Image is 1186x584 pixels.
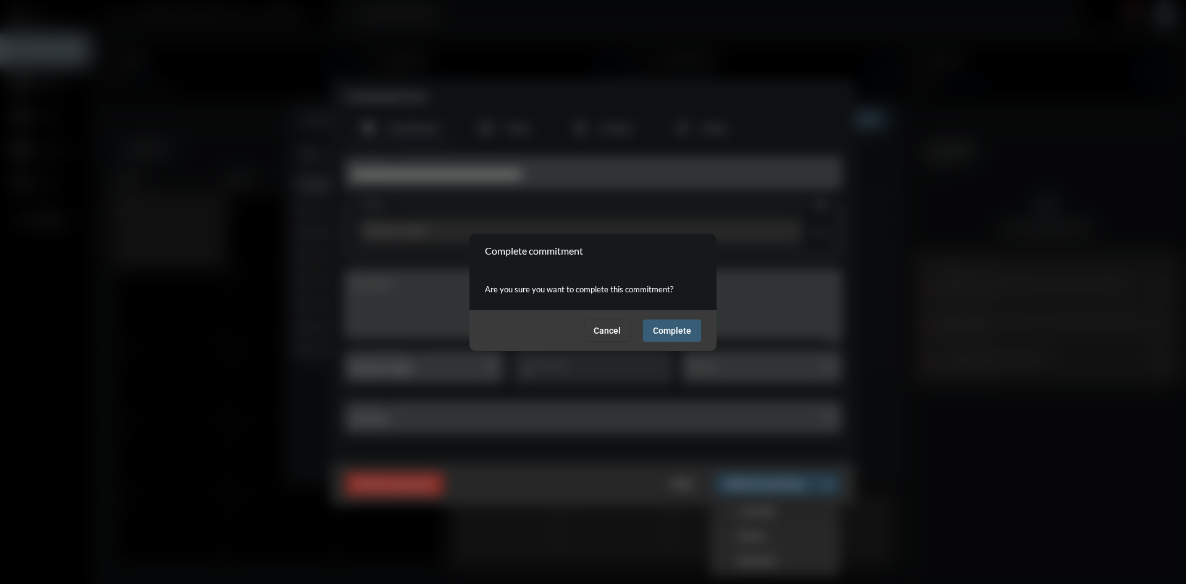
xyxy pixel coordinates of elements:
h2: Complete commitment [485,245,583,256]
button: Complete [643,320,701,342]
p: Are you sure you want to complete this commitment? [485,281,701,298]
button: Cancel [584,320,631,342]
span: Cancel [594,326,621,336]
span: Complete [653,326,691,336]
